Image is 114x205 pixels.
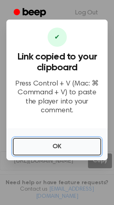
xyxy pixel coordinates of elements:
h3: Link copied to your clipboard [13,52,101,73]
div: ✔ [48,28,67,47]
a: Beep [8,5,53,21]
button: OK [13,138,101,155]
a: Log Out [67,3,106,22]
p: Press Control + V (Mac: ⌘ Command + V) to paste the player into your comment. [13,80,101,115]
